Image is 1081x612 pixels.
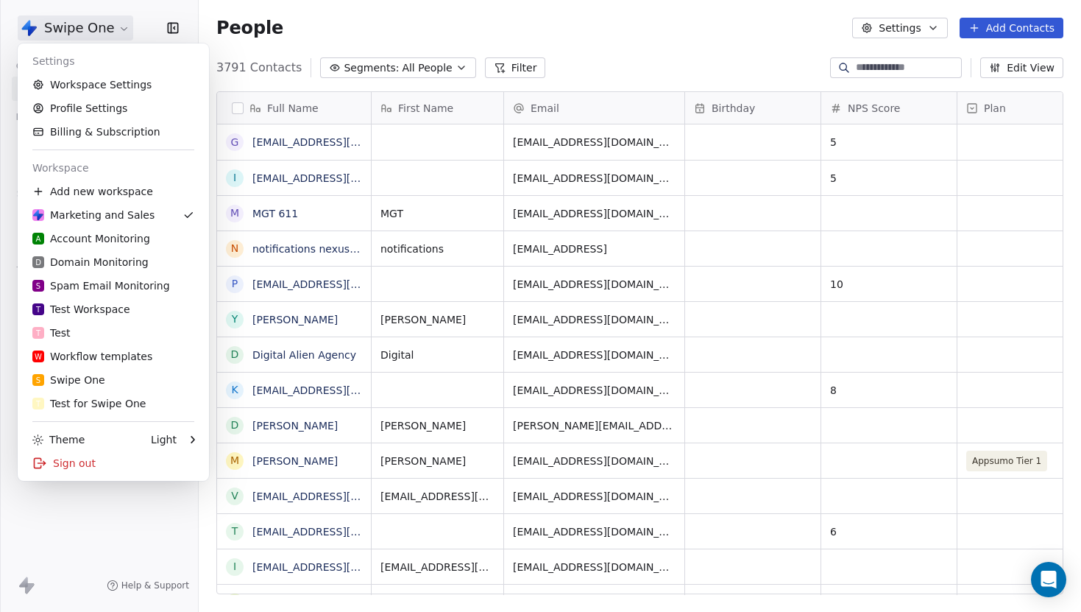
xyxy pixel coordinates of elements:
div: Test [32,326,71,340]
div: Account Monitoring [32,231,150,246]
a: Workspace Settings [24,73,203,96]
div: Workspace [24,156,203,180]
a: Billing & Subscription [24,120,203,144]
div: Test for Swipe One [32,396,146,411]
div: Settings [24,49,203,73]
div: Sign out [24,451,203,475]
div: Light [151,432,177,447]
div: Spam Email Monitoring [32,278,170,293]
div: Workflow templates [32,349,152,364]
span: W [35,351,42,362]
span: S [36,375,40,386]
div: Domain Monitoring [32,255,149,270]
div: Theme [32,432,85,447]
span: T [36,328,40,339]
span: T [36,398,40,409]
img: Swipe%20One%20Logo%201-1.svg [32,209,44,221]
div: Test Workspace [32,302,130,317]
span: T [36,304,40,315]
span: S [36,281,40,292]
a: Profile Settings [24,96,203,120]
span: D [35,257,41,268]
div: Marketing and Sales [32,208,155,222]
span: A [36,233,41,245]
div: Add new workspace [24,180,203,203]
div: Swipe One [32,373,105,387]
